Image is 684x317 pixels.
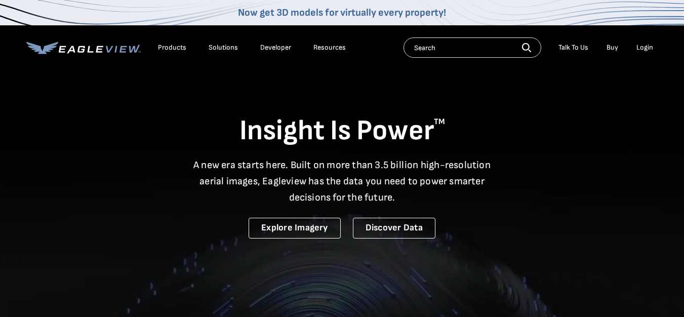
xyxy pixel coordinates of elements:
[434,117,445,127] sup: TM
[607,43,618,52] a: Buy
[313,43,346,52] div: Resources
[26,113,658,149] h1: Insight Is Power
[260,43,291,52] a: Developer
[353,218,435,239] a: Discover Data
[636,43,653,52] div: Login
[209,43,238,52] div: Solutions
[249,218,341,239] a: Explore Imagery
[187,157,497,206] p: A new era starts here. Built on more than 3.5 billion high-resolution aerial images, Eagleview ha...
[558,43,588,52] div: Talk To Us
[238,7,446,19] a: Now get 3D models for virtually every property!
[404,37,541,58] input: Search
[158,43,186,52] div: Products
